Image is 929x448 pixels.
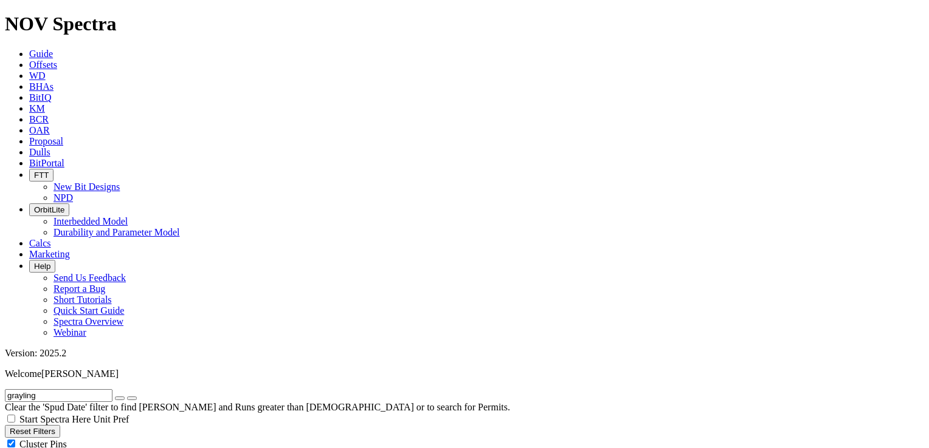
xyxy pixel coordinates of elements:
[29,49,53,59] a: Guide
[29,260,55,273] button: Help
[93,414,129,424] span: Unit Pref
[54,327,86,338] a: Webinar
[5,389,112,402] input: Search
[29,59,57,70] a: Offsets
[19,414,91,424] span: Start Spectra Here
[29,238,51,248] a: Calcs
[54,305,124,316] a: Quick Start Guide
[34,205,64,214] span: OrbitLite
[54,316,123,327] a: Spectra Overview
[29,158,64,168] a: BitPortal
[29,169,54,182] button: FTT
[54,227,180,237] a: Durability and Parameter Model
[54,192,73,203] a: NPD
[29,103,45,114] a: KM
[29,125,50,135] a: OAR
[54,283,105,294] a: Report a Bug
[29,114,49,124] a: BCR
[5,13,924,35] h1: NOV Spectra
[29,203,69,216] button: OrbitLite
[5,402,510,412] span: Clear the 'Spud Date' filter to find [PERSON_NAME] and Runs greater than [DEMOGRAPHIC_DATA] or to...
[29,147,50,157] a: Dulls
[34,171,49,180] span: FTT
[29,70,46,81] a: WD
[29,81,54,92] a: BHAs
[29,92,51,103] a: BitIQ
[7,415,15,423] input: Start Spectra Here
[41,368,119,379] span: [PERSON_NAME]
[54,294,112,305] a: Short Tutorials
[29,249,70,259] a: Marketing
[5,425,60,438] button: Reset Filters
[54,216,128,226] a: Interbedded Model
[54,182,120,192] a: New Bit Designs
[34,262,50,271] span: Help
[5,348,924,359] div: Version: 2025.2
[54,273,126,283] a: Send Us Feedback
[29,136,63,146] a: Proposal
[5,368,924,379] p: Welcome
